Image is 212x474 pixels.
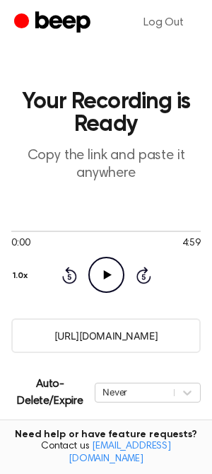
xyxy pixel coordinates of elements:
[11,376,89,410] p: Auto-Delete/Expire
[11,147,201,183] p: Copy the link and paste it anywhere
[182,236,201,251] span: 4:59
[14,9,94,37] a: Beep
[11,264,33,288] button: 1.0x
[102,386,167,399] div: Never
[11,91,201,136] h1: Your Recording is Ready
[129,6,198,40] a: Log Out
[69,441,171,464] a: [EMAIL_ADDRESS][DOMAIN_NAME]
[8,441,204,466] span: Contact us
[11,236,30,251] span: 0:00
